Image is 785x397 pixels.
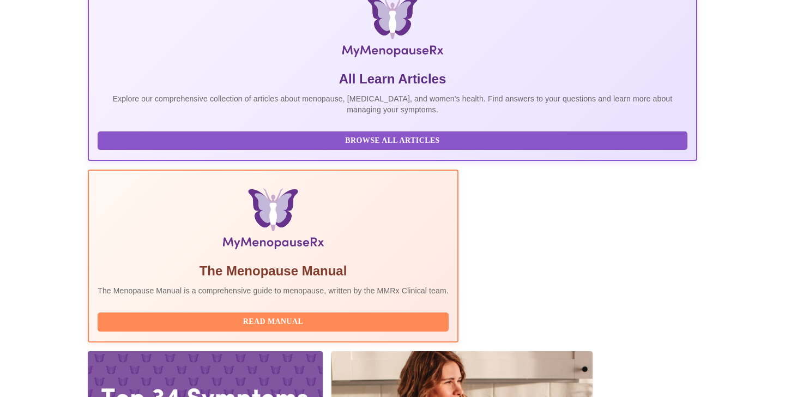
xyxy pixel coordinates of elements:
[108,134,677,148] span: Browse All Articles
[98,262,449,280] h5: The Menopause Manual
[98,285,449,296] p: The Menopause Manual is a comprehensive guide to menopause, written by the MMRx Clinical team.
[98,70,687,88] h5: All Learn Articles
[98,316,451,326] a: Read Manual
[108,315,438,329] span: Read Manual
[98,312,449,332] button: Read Manual
[98,131,687,151] button: Browse All Articles
[153,188,392,254] img: Menopause Manual
[98,135,690,145] a: Browse All Articles
[98,93,687,115] p: Explore our comprehensive collection of articles about menopause, [MEDICAL_DATA], and women's hea...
